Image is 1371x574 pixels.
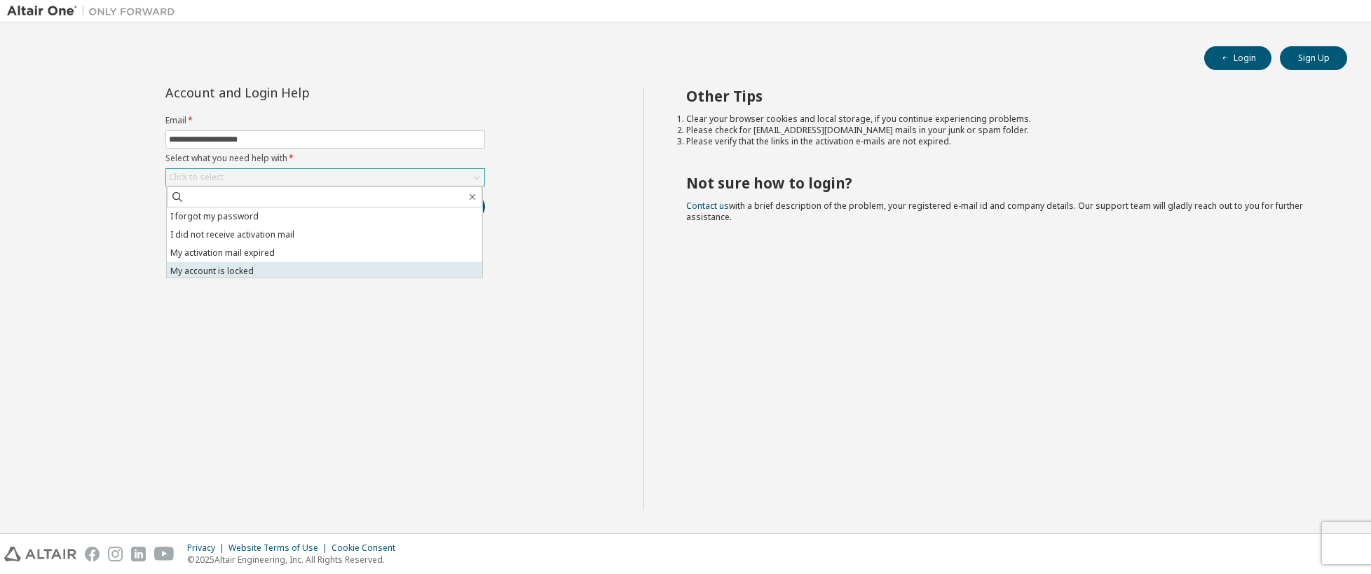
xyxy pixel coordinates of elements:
[686,174,1323,192] h2: Not sure how to login?
[169,172,224,183] div: Click to select
[167,207,482,226] li: I forgot my password
[686,114,1323,125] li: Clear your browser cookies and local storage, if you continue experiencing problems.
[686,87,1323,105] h2: Other Tips
[108,547,123,561] img: instagram.svg
[165,87,421,98] div: Account and Login Help
[1204,46,1271,70] button: Login
[166,169,484,186] div: Click to select
[187,542,228,554] div: Privacy
[686,125,1323,136] li: Please check for [EMAIL_ADDRESS][DOMAIN_NAME] mails in your junk or spam folder.
[165,153,485,164] label: Select what you need help with
[332,542,404,554] div: Cookie Consent
[686,200,1303,223] span: with a brief description of the problem, your registered e-mail id and company details. Our suppo...
[131,547,146,561] img: linkedin.svg
[228,542,332,554] div: Website Terms of Use
[1280,46,1347,70] button: Sign Up
[7,4,182,18] img: Altair One
[165,115,485,126] label: Email
[686,200,729,212] a: Contact us
[85,547,100,561] img: facebook.svg
[4,547,76,561] img: altair_logo.svg
[154,547,175,561] img: youtube.svg
[187,554,404,566] p: © 2025 Altair Engineering, Inc. All Rights Reserved.
[686,136,1323,147] li: Please verify that the links in the activation e-mails are not expired.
